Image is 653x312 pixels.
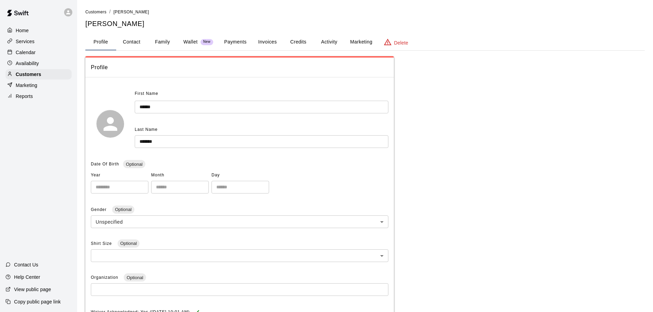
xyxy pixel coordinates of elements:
[14,286,51,293] p: View public page
[147,34,178,50] button: Family
[16,27,29,34] p: Home
[283,34,314,50] button: Credits
[5,36,72,47] a: Services
[5,25,72,36] a: Home
[5,80,72,90] a: Marketing
[16,60,39,67] p: Availability
[113,10,149,14] span: [PERSON_NAME]
[252,34,283,50] button: Invoices
[16,38,35,45] p: Services
[109,8,111,15] li: /
[123,162,145,167] span: Optional
[16,93,33,100] p: Reports
[91,63,388,72] span: Profile
[5,47,72,58] a: Calendar
[201,40,213,44] span: New
[124,275,146,280] span: Optional
[5,58,72,68] a: Availability
[314,34,344,50] button: Activity
[183,38,198,46] p: Wallet
[16,82,37,89] p: Marketing
[14,261,38,268] p: Contact Us
[135,88,158,99] span: First Name
[219,34,252,50] button: Payments
[91,162,119,166] span: Date Of Birth
[85,10,107,14] span: Customers
[14,274,40,280] p: Help Center
[151,170,209,181] span: Month
[5,69,72,79] a: Customers
[85,9,107,14] a: Customers
[16,49,36,56] p: Calendar
[85,8,645,16] nav: breadcrumb
[135,127,158,132] span: Last Name
[211,170,269,181] span: Day
[16,71,41,78] p: Customers
[112,207,134,212] span: Optional
[91,241,113,246] span: Shirt Size
[91,215,388,228] div: Unspecified
[85,34,645,50] div: basic tabs example
[85,34,116,50] button: Profile
[394,39,408,46] p: Delete
[344,34,378,50] button: Marketing
[91,275,120,280] span: Organization
[91,170,148,181] span: Year
[85,19,645,28] h5: [PERSON_NAME]
[91,207,108,212] span: Gender
[118,241,140,246] span: Optional
[116,34,147,50] button: Contact
[5,91,72,101] a: Reports
[14,298,61,305] p: Copy public page link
